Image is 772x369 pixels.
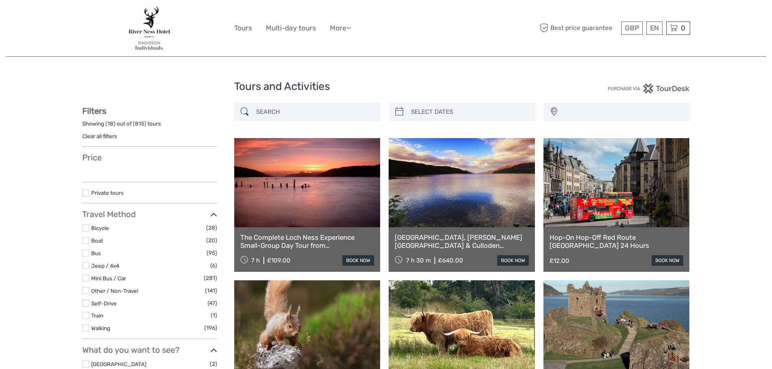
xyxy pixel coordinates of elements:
[135,120,144,128] label: 815
[406,257,431,264] span: 7 h 30 m
[210,359,217,369] span: (2)
[408,105,531,119] input: SELECT DATES
[251,257,260,264] span: 7 h
[91,225,109,231] a: Bicycle
[330,22,351,34] a: More
[82,209,217,219] h3: Travel Method
[82,153,217,162] h3: Price
[607,83,690,94] img: PurchaseViaTourDesk.png
[91,325,110,331] a: Walking
[207,248,217,258] span: (95)
[646,21,663,35] div: EN
[91,250,101,256] a: Bus
[266,22,316,34] a: Multi-day tours
[91,288,138,294] a: Other / Non-Travel
[538,21,619,35] span: Best price guarantee
[497,255,529,266] a: book now
[342,255,374,266] a: book now
[680,24,686,32] span: 0
[107,120,113,128] label: 18
[253,105,376,119] input: SEARCH
[438,257,463,264] div: £640.00
[206,236,217,245] span: (20)
[91,275,126,282] a: Mini Bus / Car
[204,273,217,283] span: (281)
[82,106,106,116] strong: Filters
[205,286,217,295] span: (141)
[204,323,217,333] span: (196)
[206,223,217,232] span: (28)
[267,257,291,264] div: £109.00
[210,261,217,270] span: (6)
[211,311,217,320] span: (1)
[82,120,217,132] div: Showing ( ) out of ( ) tours
[91,312,103,319] a: Train
[82,133,117,139] a: Clear all filters
[128,6,171,50] img: 3291-065ce774-2bb8-4d36-ac00-65f65a84ed2e_logo_big.jpg
[91,237,103,244] a: Boat
[234,80,538,93] h1: Tours and Activities
[91,262,119,269] a: Jeep / 4x4
[91,300,117,307] a: Self-Drive
[550,233,684,250] a: Hop-On Hop-Off Red Route [GEOGRAPHIC_DATA] 24 Hours
[207,299,217,308] span: (47)
[550,257,569,264] div: £12.00
[82,345,217,355] h3: What do you want to see?
[652,255,683,266] a: book now
[91,190,124,196] a: Private tours
[395,233,529,250] a: [GEOGRAPHIC_DATA], [PERSON_NAME][GEOGRAPHIC_DATA] & Culloden Battlefield
[91,361,146,367] a: [GEOGRAPHIC_DATA]
[240,233,374,250] a: The Complete Loch Ness Experience Small-Group Day Tour from [GEOGRAPHIC_DATA]
[234,22,252,34] a: Tours
[625,24,639,32] span: GBP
